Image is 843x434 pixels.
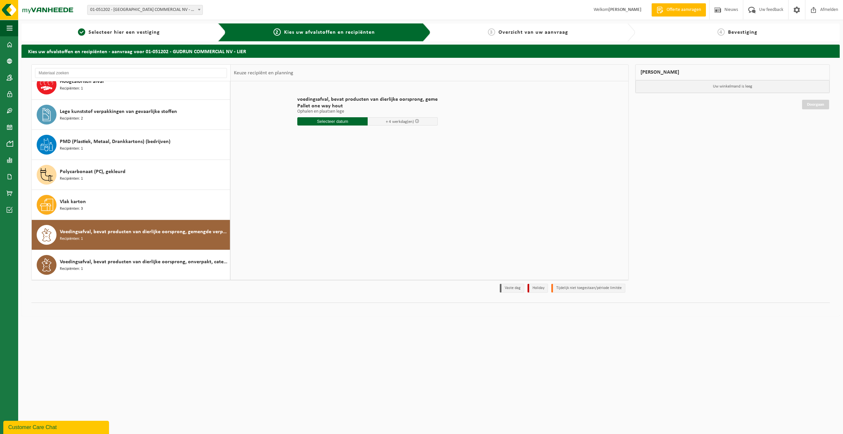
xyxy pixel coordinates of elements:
span: Recipiënten: 1 [60,266,83,272]
span: Bevestiging [728,30,757,35]
button: Voedingsafval, bevat producten van dierlijke oorsprong, gemengde verpakking (exclusief glas), cat... [32,220,230,250]
button: Lege kunststof verpakkingen van gevaarlijke stoffen Recipiënten: 2 [32,100,230,130]
span: 3 [488,28,495,36]
li: Holiday [528,284,548,293]
span: PMD (Plastiek, Metaal, Drankkartons) (bedrijven) [60,138,170,146]
span: Voedingsafval, bevat producten van dierlijke oorsprong, gemengde verpakking (exclusief glas), cat... [60,228,228,236]
a: Offerte aanvragen [651,3,706,17]
span: voedingsafval, bevat producten van dierlijke oorsprong, geme [297,96,438,103]
iframe: chat widget [3,419,110,434]
span: 2 [274,28,281,36]
a: 1Selecteer hier een vestiging [25,28,213,36]
span: Recipiënten: 1 [60,86,83,92]
span: Lege kunststof verpakkingen van gevaarlijke stoffen [60,108,177,116]
input: Materiaal zoeken [35,68,227,78]
li: Tijdelijk niet toegestaan/période limitée [551,284,625,293]
span: Polycarbonaat (PC), gekleurd [60,168,126,176]
li: Vaste dag [500,284,524,293]
span: Pallet one way hout [297,103,438,109]
button: Vlak karton Recipiënten: 3 [32,190,230,220]
span: Recipiënten: 1 [60,146,83,152]
p: Uw winkelmand is leeg [636,80,829,93]
span: Recipiënten: 1 [60,236,83,242]
span: 1 [78,28,85,36]
span: + 4 werkdag(en) [386,120,414,124]
input: Selecteer datum [297,117,368,126]
span: Offerte aanvragen [665,7,703,13]
span: Vlak karton [60,198,86,206]
strong: [PERSON_NAME] [608,7,641,12]
button: Hoogcalorisch afval Recipiënten: 1 [32,70,230,100]
span: Selecteer hier een vestiging [89,30,160,35]
button: Polycarbonaat (PC), gekleurd Recipiënten: 1 [32,160,230,190]
p: Ophalen en plaatsen lege [297,109,438,114]
span: 01-051202 - GUDRUN COMMERCIAL NV - LIER [87,5,203,15]
button: PMD (Plastiek, Metaal, Drankkartons) (bedrijven) Recipiënten: 1 [32,130,230,160]
span: 4 [717,28,725,36]
a: Doorgaan [802,100,829,109]
span: Hoogcalorisch afval [60,78,104,86]
span: Kies uw afvalstoffen en recipiënten [284,30,375,35]
span: Overzicht van uw aanvraag [498,30,568,35]
h2: Kies uw afvalstoffen en recipiënten - aanvraag voor 01-051202 - GUDRUN COMMERCIAL NV - LIER [21,45,840,57]
button: Voedingsafval, bevat producten van dierlijke oorsprong, onverpakt, categorie 3 Recipiënten: 1 [32,250,230,280]
span: Recipiënten: 3 [60,206,83,212]
span: Recipiënten: 2 [60,116,83,122]
span: Recipiënten: 1 [60,176,83,182]
div: [PERSON_NAME] [635,64,830,80]
div: Keuze recipiënt en planning [231,65,297,81]
span: Voedingsafval, bevat producten van dierlijke oorsprong, onverpakt, categorie 3 [60,258,228,266]
span: 01-051202 - GUDRUN COMMERCIAL NV - LIER [88,5,202,15]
